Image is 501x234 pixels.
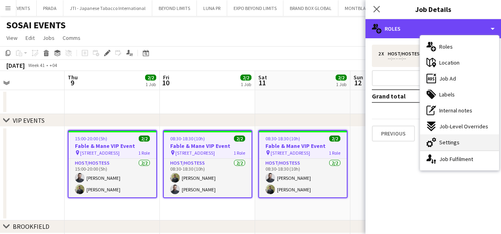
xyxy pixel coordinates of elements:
[259,142,347,149] h3: Fable & Mane VIP Event
[138,150,150,156] span: 1 Role
[152,0,197,16] button: BEYOND LIMITS
[338,0,379,16] button: MONTBLANC
[365,4,501,14] h3: Job Details
[170,136,205,142] span: 08:30-18:30 (10h)
[439,107,472,114] span: Internal notes
[49,62,57,68] div: +04
[283,0,338,16] button: BRAND BOX GLOBAL
[80,150,120,156] span: [STREET_ADDRESS]
[69,142,156,149] h3: Fable & Mane VIP Event
[439,43,453,50] span: Roles
[378,51,388,57] div: 2 x
[175,150,215,156] span: [STREET_ADDRESS]
[63,34,81,41] span: Comms
[69,159,156,197] app-card-role: Host/Hostess2/215:00-20:00 (5h)[PERSON_NAME][PERSON_NAME]
[3,33,21,43] a: View
[271,150,310,156] span: [STREET_ADDRESS]
[6,61,25,69] div: [DATE]
[336,81,346,87] div: 1 Job
[163,74,169,81] span: Fri
[257,78,267,87] span: 11
[6,34,18,41] span: View
[139,136,150,142] span: 2/2
[234,150,245,156] span: 1 Role
[258,74,267,81] span: Sat
[227,0,283,16] button: EXPO BEYOND LIMITS
[439,123,488,130] span: Job-Level Overrides
[336,75,347,81] span: 2/2
[329,150,340,156] span: 1 Role
[378,57,480,61] div: --:-- - --:--
[420,151,499,167] div: Job Fulfilment
[352,78,363,87] span: 12
[145,81,156,87] div: 1 Job
[37,0,63,16] button: PRADA
[22,33,38,43] a: Edit
[265,136,300,142] span: 08:30-18:30 (10h)
[145,75,156,81] span: 2/2
[372,126,415,142] button: Previous
[197,0,227,16] button: LUNA PR
[63,0,152,16] button: JTI - Japanese Tabacco International
[372,70,495,86] button: Add role
[75,136,107,142] span: 15:00-20:00 (5h)
[39,33,58,43] a: Jobs
[26,34,35,41] span: Edit
[439,59,460,66] span: Location
[241,81,251,87] div: 1 Job
[163,130,252,198] app-job-card: 08:30-18:30 (10h)2/2Fable & Mane VIP Event [STREET_ADDRESS]1 RoleHost/Hostess2/208:30-18:30 (10h)...
[439,75,456,82] span: Job Ad
[258,130,348,198] app-job-card: 08:30-18:30 (10h)2/2Fable & Mane VIP Event [STREET_ADDRESS]1 RoleHost/Hostess2/208:30-18:30 (10h)...
[13,222,49,230] div: BROOKFIELD
[43,34,55,41] span: Jobs
[67,78,78,87] span: 9
[439,139,460,146] span: Settings
[354,74,363,81] span: Sun
[59,33,84,43] a: Comms
[26,62,46,68] span: Week 41
[162,78,169,87] span: 10
[13,116,45,124] div: VIP EVENTS
[234,136,245,142] span: 2/2
[259,159,347,197] app-card-role: Host/Hostess2/208:30-18:30 (10h)[PERSON_NAME][PERSON_NAME]
[329,136,340,142] span: 2/2
[439,91,455,98] span: Labels
[164,159,251,197] app-card-role: Host/Hostess2/208:30-18:30 (10h)[PERSON_NAME][PERSON_NAME]
[68,74,78,81] span: Thu
[164,142,251,149] h3: Fable & Mane VIP Event
[365,19,501,38] div: Roles
[372,90,444,102] td: Grand total
[388,51,426,57] div: Host/Hostess
[6,19,66,31] h1: SOSAI EVENTS
[68,130,157,198] app-job-card: 15:00-20:00 (5h)2/2Fable & Mane VIP Event [STREET_ADDRESS]1 RoleHost/Hostess2/215:00-20:00 (5h)[P...
[240,75,251,81] span: 2/2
